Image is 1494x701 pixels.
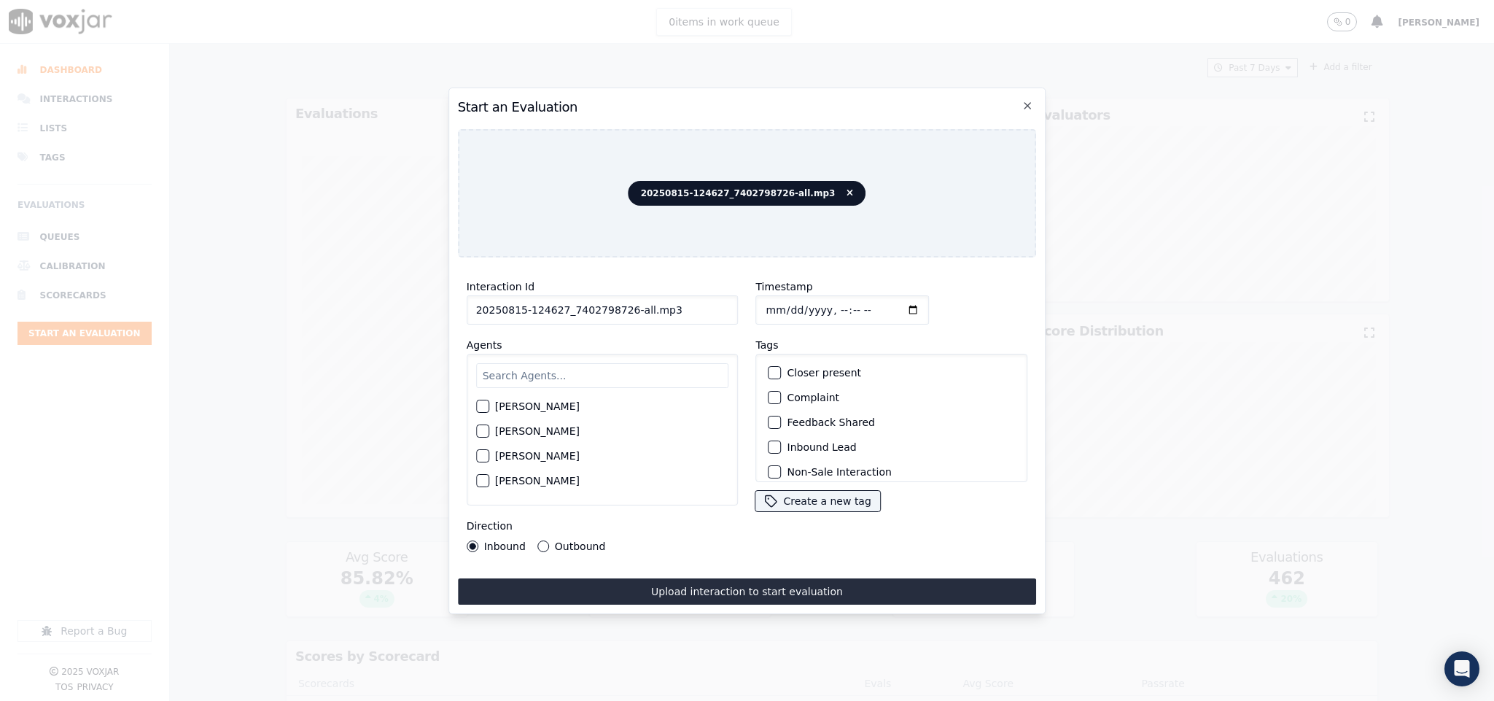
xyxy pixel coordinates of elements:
[787,417,875,427] label: Feedback Shared
[495,401,580,411] label: [PERSON_NAME]
[787,368,862,378] label: Closer present
[756,339,779,351] label: Tags
[787,392,840,403] label: Complaint
[458,97,1037,117] h2: Start an Evaluation
[629,181,866,206] span: 20250815-124627_7402798726-all.mp3
[555,541,605,551] label: Outbound
[756,281,813,293] label: Timestamp
[1444,651,1479,686] div: Open Intercom Messenger
[756,491,880,511] button: Create a new tag
[467,339,502,351] label: Agents
[467,295,739,325] input: reference id, file name, etc
[458,578,1037,605] button: Upload interaction to start evaluation
[495,426,580,436] label: [PERSON_NAME]
[495,476,580,486] label: [PERSON_NAME]
[467,520,513,532] label: Direction
[787,467,892,477] label: Non-Sale Interaction
[787,442,857,452] label: Inbound Lead
[495,451,580,461] label: [PERSON_NAME]
[476,363,729,388] input: Search Agents...
[467,281,534,293] label: Interaction Id
[484,541,526,551] label: Inbound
